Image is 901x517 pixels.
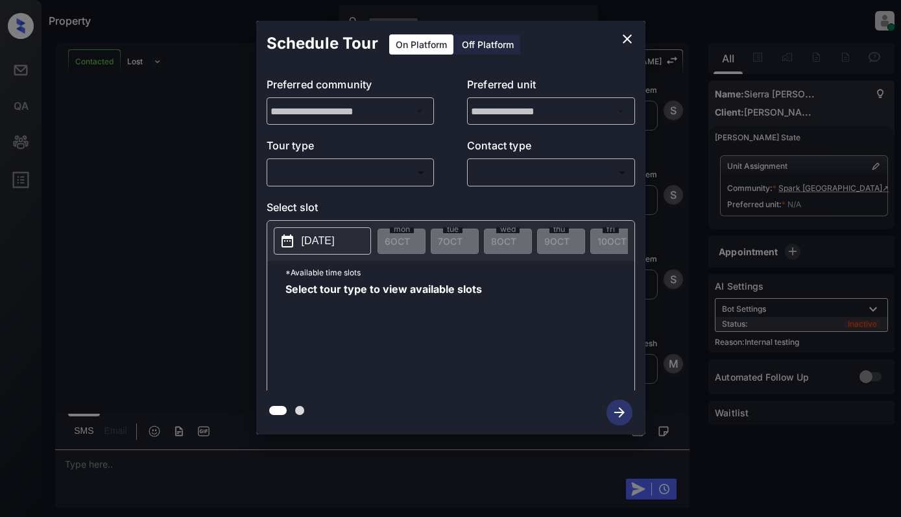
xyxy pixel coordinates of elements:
p: Preferred community [267,77,435,97]
span: Select tour type to view available slots [285,284,482,388]
h2: Schedule Tour [256,21,389,66]
p: [DATE] [302,233,335,249]
p: Contact type [467,138,635,158]
button: close [614,26,640,52]
p: *Available time slots [285,261,634,284]
p: Tour type [267,138,435,158]
div: Off Platform [455,34,520,55]
p: Select slot [267,199,635,220]
p: Preferred unit [467,77,635,97]
button: [DATE] [274,227,371,255]
div: On Platform [389,34,453,55]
